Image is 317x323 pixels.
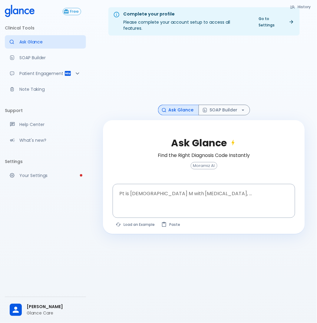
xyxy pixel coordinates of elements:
[199,105,250,115] button: SOAP Builder
[19,137,81,143] p: What's new?
[5,83,86,96] a: Advanced note-taking
[5,103,86,118] li: Support
[19,121,81,127] p: Help Center
[5,35,86,49] a: Moramiz: Find ICD10AM codes instantly
[287,2,315,11] button: History
[191,164,217,168] span: Moramiz AI
[5,134,86,147] div: Recent updates and feature releases
[63,8,81,15] button: Free
[158,220,184,229] button: Paste from clipboard
[19,86,81,92] p: Note Taking
[5,21,86,35] li: Clinical Tools
[27,304,81,310] span: [PERSON_NAME]
[171,137,237,149] h2: Ask Glance
[158,105,199,115] button: Ask Glance
[124,11,250,18] div: Complete your profile
[19,172,81,178] p: Your Settings
[5,300,86,321] div: [PERSON_NAME]Glance Care
[158,151,250,160] h6: Find the Right Diagnosis Code Instantly
[19,55,81,61] p: SOAP Builder
[113,220,158,229] button: Load a random example
[19,39,81,45] p: Ask Glance
[255,14,297,29] a: Go to Settings
[5,51,86,64] a: Docugen: Compose a clinical documentation in seconds
[68,9,81,14] span: Free
[19,70,64,76] p: Patient Engagement
[5,169,86,182] a: Please complete account setup
[5,154,86,169] li: Settings
[27,310,81,316] p: Glance Care
[5,67,86,80] div: Patient Reports & Referrals
[63,8,86,15] a: Click to view or change your subscription
[124,9,250,34] div: Please complete your account setup to access all features.
[5,118,86,131] a: Get help from our support team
